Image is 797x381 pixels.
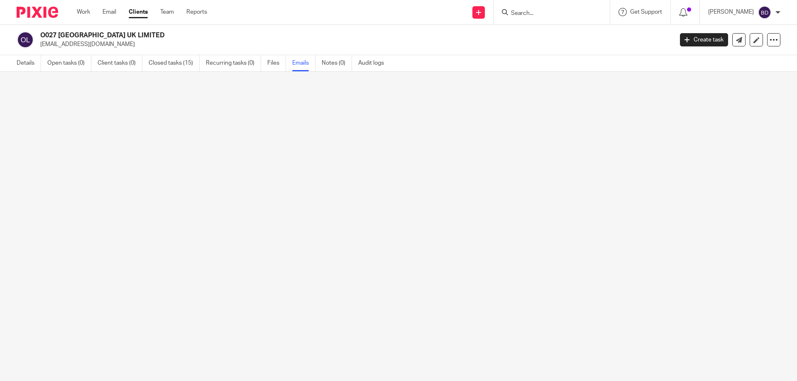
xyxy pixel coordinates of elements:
a: Audit logs [358,55,390,71]
a: Create task [680,33,728,46]
a: Emails [292,55,315,71]
a: Reports [186,8,207,16]
a: Work [77,8,90,16]
a: Edit client [750,33,763,46]
a: Closed tasks (15) [149,55,200,71]
a: Send new email [732,33,746,46]
span: Get Support [630,9,662,15]
a: Recurring tasks (0) [206,55,261,71]
a: Clients [129,8,148,16]
a: Client tasks (0) [98,55,142,71]
a: Details [17,55,41,71]
p: [PERSON_NAME] [708,8,754,16]
img: svg%3E [758,6,771,19]
a: Team [160,8,174,16]
a: Open tasks (0) [47,55,91,71]
a: Email [103,8,116,16]
img: Pixie [17,7,58,18]
p: [EMAIL_ADDRESS][DOMAIN_NAME] [40,40,667,49]
input: Search [510,10,585,17]
a: Notes (0) [322,55,352,71]
a: Files [267,55,286,71]
h2: O027 [GEOGRAPHIC_DATA] UK LIMITED [40,31,542,40]
img: svg%3E [17,31,34,49]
